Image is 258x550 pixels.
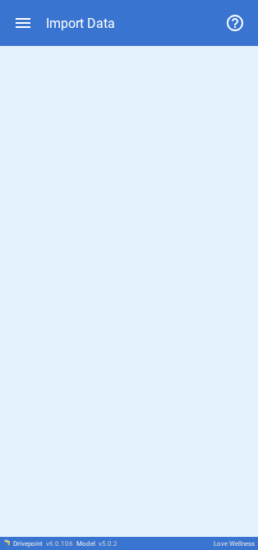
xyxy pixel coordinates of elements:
span: v 6.0.106 [46,540,73,548]
div: Model [76,540,117,548]
img: Drivepoint [3,539,10,546]
span: v 5.0.2 [99,540,117,548]
div: Drivepoint [13,540,73,548]
div: Love Wellness [214,540,255,548]
div: Import Data [46,16,115,31]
